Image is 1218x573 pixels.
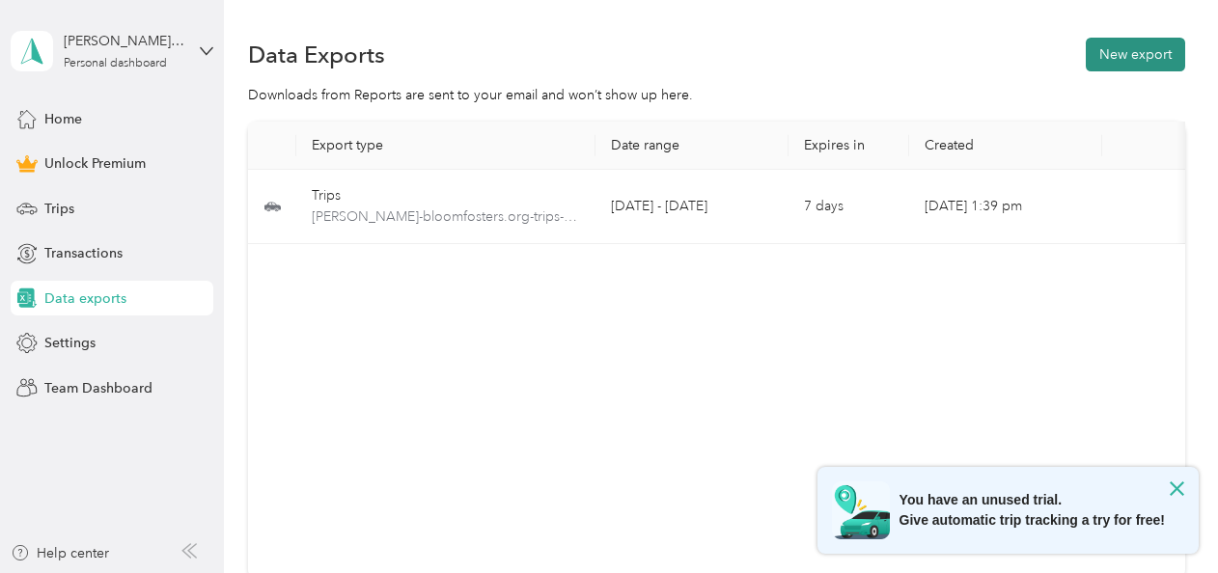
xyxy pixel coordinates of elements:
span: Team Dashboard [44,378,152,398]
span: Home [44,109,82,129]
th: Date range [595,122,789,170]
iframe: Everlance-gr Chat Button Frame [1110,465,1218,573]
span: Data exports [44,288,126,309]
span: Transactions [44,243,123,263]
div: Downloads from Reports are sent to your email and won’t show up here. [248,85,1185,105]
th: Created [909,122,1102,170]
div: Trips [312,185,580,206]
td: 7 days [789,170,909,244]
th: Expires in [789,122,909,170]
span: Settings [44,333,96,353]
button: Help center [11,543,109,563]
h1: Data Exports [248,44,385,65]
span: Unlock Premium [44,153,146,174]
span: t.pinson-bloomfosters.org-trips-2025-08-01-2025-08-31.xlsx [312,206,580,228]
th: Export type [296,122,595,170]
div: [PERSON_NAME][EMAIL_ADDRESS][DOMAIN_NAME] [64,31,184,51]
span: You have an unused trial. Give automatic trip tracking a try for free! [900,490,1165,531]
div: Personal dashboard [64,58,167,69]
button: New export [1086,38,1185,71]
span: Trips [44,199,74,219]
td: [DATE] 1:39 pm [909,170,1102,244]
td: [DATE] - [DATE] [595,170,789,244]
